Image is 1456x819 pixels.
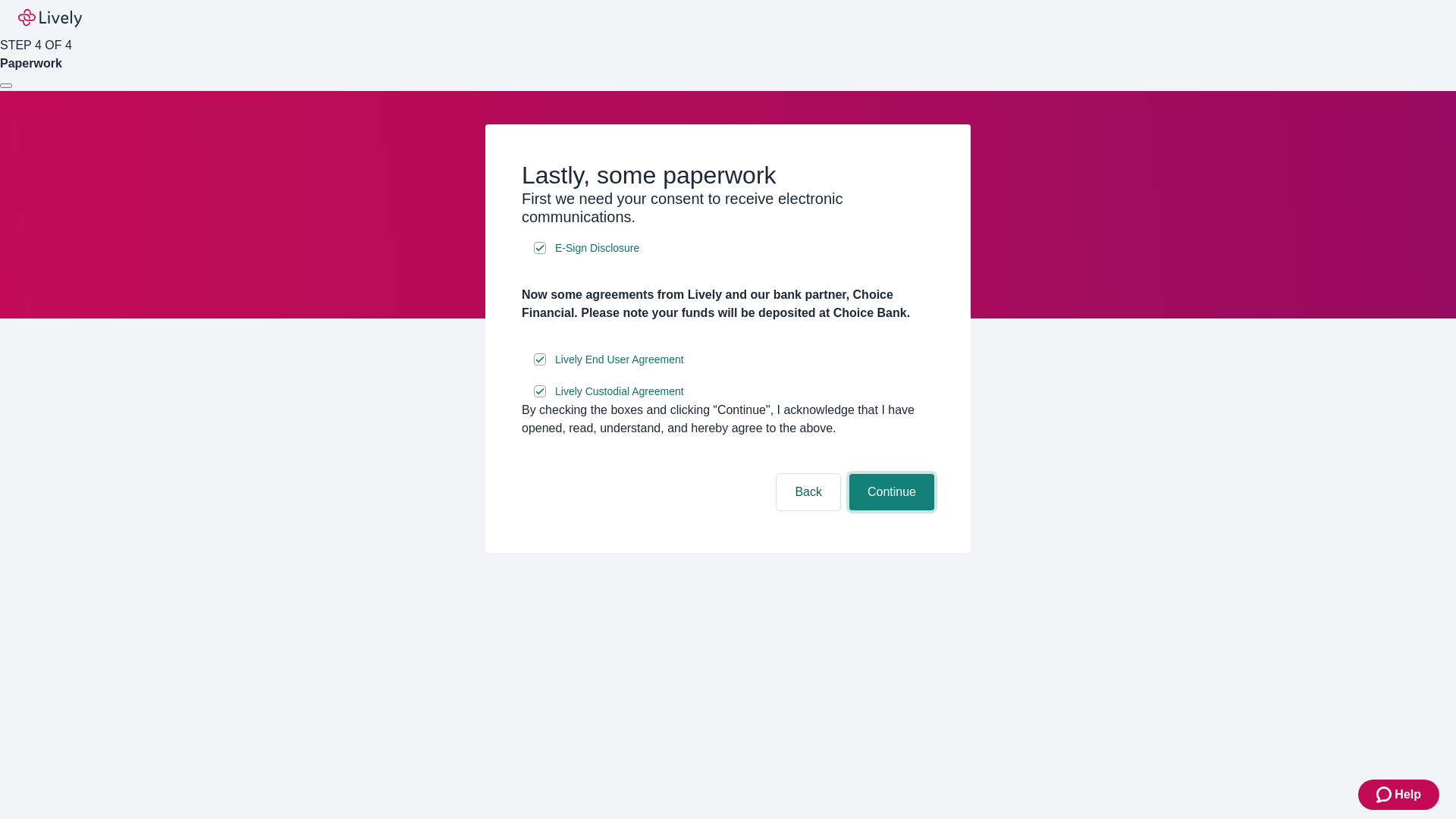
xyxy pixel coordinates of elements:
h3: First we need your consent to receive electronic communications. [522,190,934,226]
a: e-sign disclosure document [552,382,687,401]
span: E-Sign Disclosure [555,240,639,256]
h4: Now some agreements from Lively and our bank partner, Choice Financial. Please note your funds wi... [522,286,934,322]
img: Lively [18,9,82,27]
div: By checking the boxes and clicking “Continue", I acknowledge that I have opened, read, understand... [522,401,934,438]
svg: Zendesk support icon [1376,786,1395,804]
h2: Lastly, some paperwork [522,161,934,190]
a: e-sign disclosure document [552,350,687,369]
button: Continue [849,474,934,510]
span: Help [1395,786,1421,804]
a: e-sign disclosure document [552,239,642,258]
span: Lively End User Agreement [555,352,684,368]
span: Lively Custodial Agreement [555,384,684,400]
button: Back [777,474,840,510]
button: Zendesk support iconHelp [1358,780,1439,810]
